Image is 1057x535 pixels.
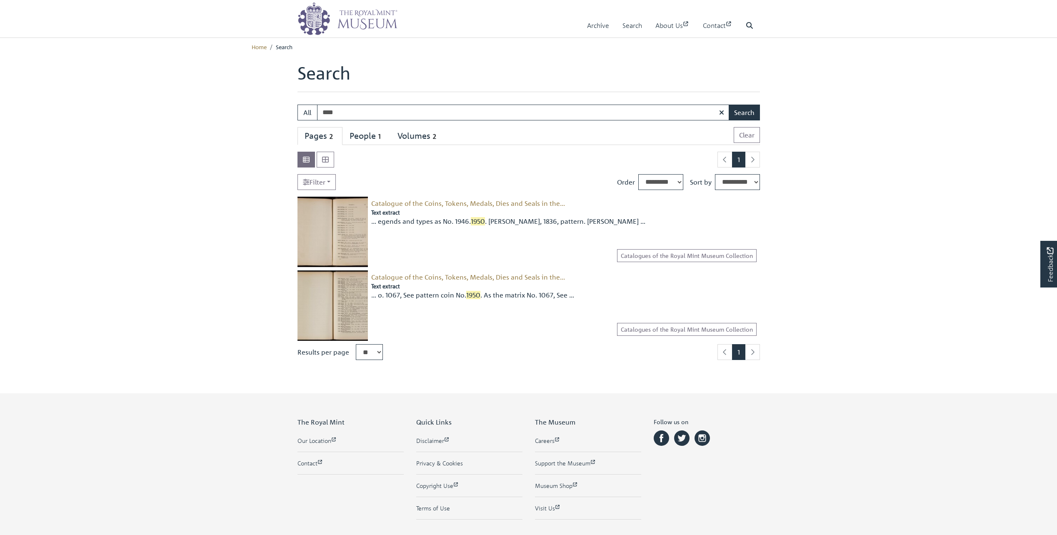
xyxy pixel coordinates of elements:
[317,105,730,120] input: Enter one or more search terms...
[297,62,760,92] h1: Search
[297,459,404,467] a: Contact
[430,132,439,141] span: 2
[734,127,760,143] button: Clear
[297,436,404,445] a: Our Location
[535,481,641,490] a: Museum Shop
[714,344,760,360] nav: pagination
[350,131,383,141] div: People
[717,152,732,167] li: Previous page
[729,105,760,120] button: Search
[587,14,609,37] a: Archive
[416,459,522,467] a: Privacy & Cookies
[690,177,712,187] label: Sort by
[617,323,757,336] a: Catalogues of the Royal Mint Museum Collection
[703,14,732,37] a: Contact
[305,131,335,141] div: Pages
[654,418,760,429] h6: Follow us on
[732,344,745,360] span: Goto page 1
[622,14,642,37] a: Search
[655,14,690,37] a: About Us
[535,436,641,445] a: Careers
[297,347,349,357] label: Results per page
[535,504,641,512] a: Visit Us
[732,152,745,167] span: Goto page 1
[617,249,757,262] a: Catalogues of the Royal Mint Museum Collection
[371,199,565,207] a: Catalogue of the Coins, Tokens, Medals, Dies and Seals in the...
[297,105,317,120] button: All
[416,418,452,426] span: Quick Links
[371,290,574,300] span: … o. 1067, See pattern coin No. . As the matrix No. 1067, See …
[376,132,383,141] span: 1
[371,208,400,216] span: Text extract
[1045,247,1055,282] span: Feedback
[397,131,439,141] div: Volumes
[297,418,345,426] span: The Royal Mint
[471,217,485,225] span: 1950
[371,216,645,226] span: … egends and types as No. 1946. . [PERSON_NAME], 1836, pattern. [PERSON_NAME] …
[276,43,292,50] span: Search
[416,504,522,512] a: Terms of Use
[416,481,522,490] a: Copyright Use
[297,197,368,267] img: Catalogue of the Coins, Tokens, Medals, Dies and Seals in the Museum of the Royal Mint Volume I, ...
[371,273,565,281] a: Catalogue of the Coins, Tokens, Medals, Dies and Seals in the...
[717,344,732,360] li: Previous page
[416,436,522,445] a: Disclaimer
[252,43,267,50] a: Home
[297,270,368,341] img: Catalogue of the Coins, Tokens, Medals, Dies and Seals in the Museum of the Royal Mint Volume II,...
[714,152,760,167] nav: pagination
[466,291,480,299] span: 1950
[617,177,635,187] label: Order
[535,418,575,426] span: The Museum
[297,2,397,35] img: logo_wide.png
[297,174,336,190] a: Filter
[1040,241,1057,287] a: Would you like to provide feedback?
[371,282,400,290] span: Text extract
[535,459,641,467] a: Support the Museum
[327,132,335,141] span: 2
